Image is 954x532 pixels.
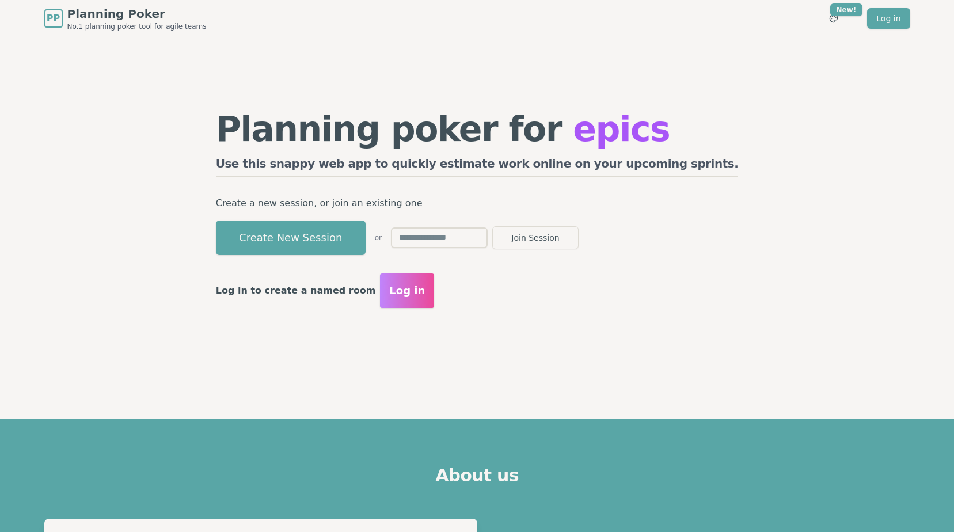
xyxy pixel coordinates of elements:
[830,3,863,16] div: New!
[216,221,366,255] button: Create New Session
[44,465,910,491] h2: About us
[216,112,739,146] h1: Planning poker for
[216,155,739,177] h2: Use this snappy web app to quickly estimate work online on your upcoming sprints.
[216,283,376,299] p: Log in to create a named room
[573,109,670,149] span: epics
[216,195,739,211] p: Create a new session, or join an existing one
[380,273,434,308] button: Log in
[67,22,207,31] span: No.1 planning poker tool for agile teams
[67,6,207,22] span: Planning Poker
[375,233,382,242] span: or
[44,6,207,31] a: PPPlanning PokerNo.1 planning poker tool for agile teams
[823,8,844,29] button: New!
[492,226,579,249] button: Join Session
[47,12,60,25] span: PP
[867,8,910,29] a: Log in
[389,283,425,299] span: Log in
